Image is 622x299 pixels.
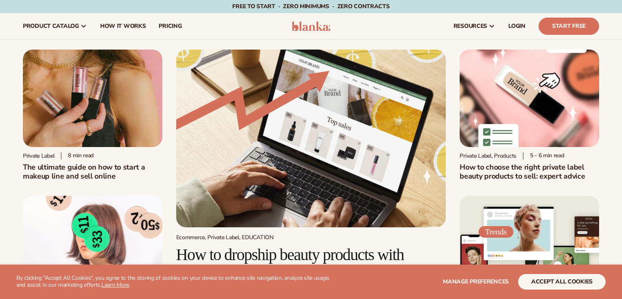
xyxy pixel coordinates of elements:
[159,23,182,29] span: pricing
[176,234,446,241] div: Ecommerce, Private Label, EDUCATION
[23,50,162,181] a: Person holding branded make up with a solid pink background Private label 8 min readThe ultimate ...
[460,152,516,159] div: Private Label, Products
[443,278,509,285] span: Manage preferences
[460,163,599,181] h2: How to choose the right private label beauty products to sell: expert advice
[176,50,446,227] img: Growing money with ecommerce
[508,23,525,29] span: LOGIN
[460,196,599,293] img: Social media trends this week (Updated weekly)
[518,274,606,290] button: accept all cookies
[443,274,509,290] button: Manage preferences
[101,281,129,289] a: Learn More
[100,23,146,29] span: How It Works
[23,196,162,293] img: Profitability of private label company
[454,23,487,29] span: resources
[523,152,564,159] div: 5 - 6 min read
[502,13,532,39] a: LOGIN
[16,275,339,289] p: By clicking "Accept All Cookies", you agree to the storing of cookies on your device to enhance s...
[94,13,153,39] a: How It Works
[16,13,94,39] a: product catalog
[61,152,94,159] div: 8 min read
[460,50,599,181] a: Private Label Beauty Products Click Private Label, Products 5 - 6 min readHow to choose the right...
[23,152,54,159] div: Private label
[23,23,79,29] span: product catalog
[539,18,599,35] a: Start Free
[232,2,389,10] span: Free to start · ZERO minimums · ZERO contracts
[23,50,162,147] img: Person holding branded make up with a solid pink background
[460,50,599,147] img: Private Label Beauty Products Click
[23,163,162,181] h1: The ultimate guide on how to start a makeup line and sell online
[176,246,446,282] h2: How to dropship beauty products with [PERSON_NAME] in 5 steps
[447,13,502,39] a: resources
[292,21,330,31] img: logo
[152,13,188,39] a: pricing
